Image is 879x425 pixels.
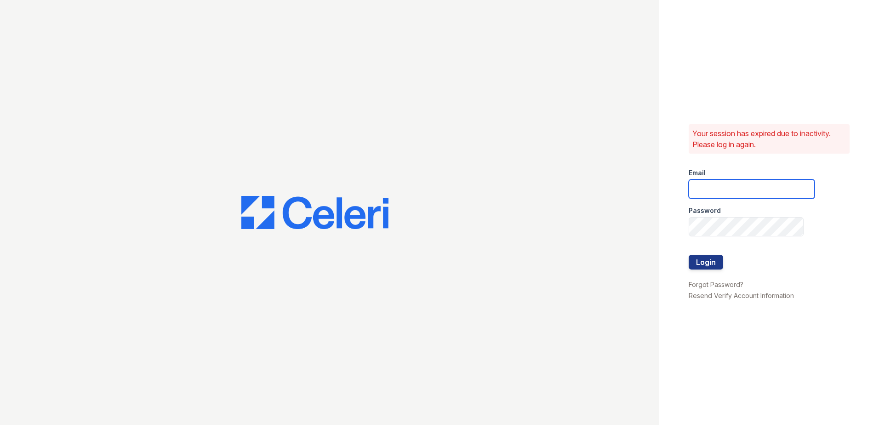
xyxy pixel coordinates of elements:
label: Email [689,168,706,178]
a: Resend Verify Account Information [689,292,794,299]
a: Forgot Password? [689,281,743,288]
label: Password [689,206,721,215]
button: Login [689,255,723,270]
p: Your session has expired due to inactivity. Please log in again. [692,128,846,150]
img: CE_Logo_Blue-a8612792a0a2168367f1c8372b55b34899dd931a85d93a1a3d3e32e68fde9ad4.png [241,196,388,229]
